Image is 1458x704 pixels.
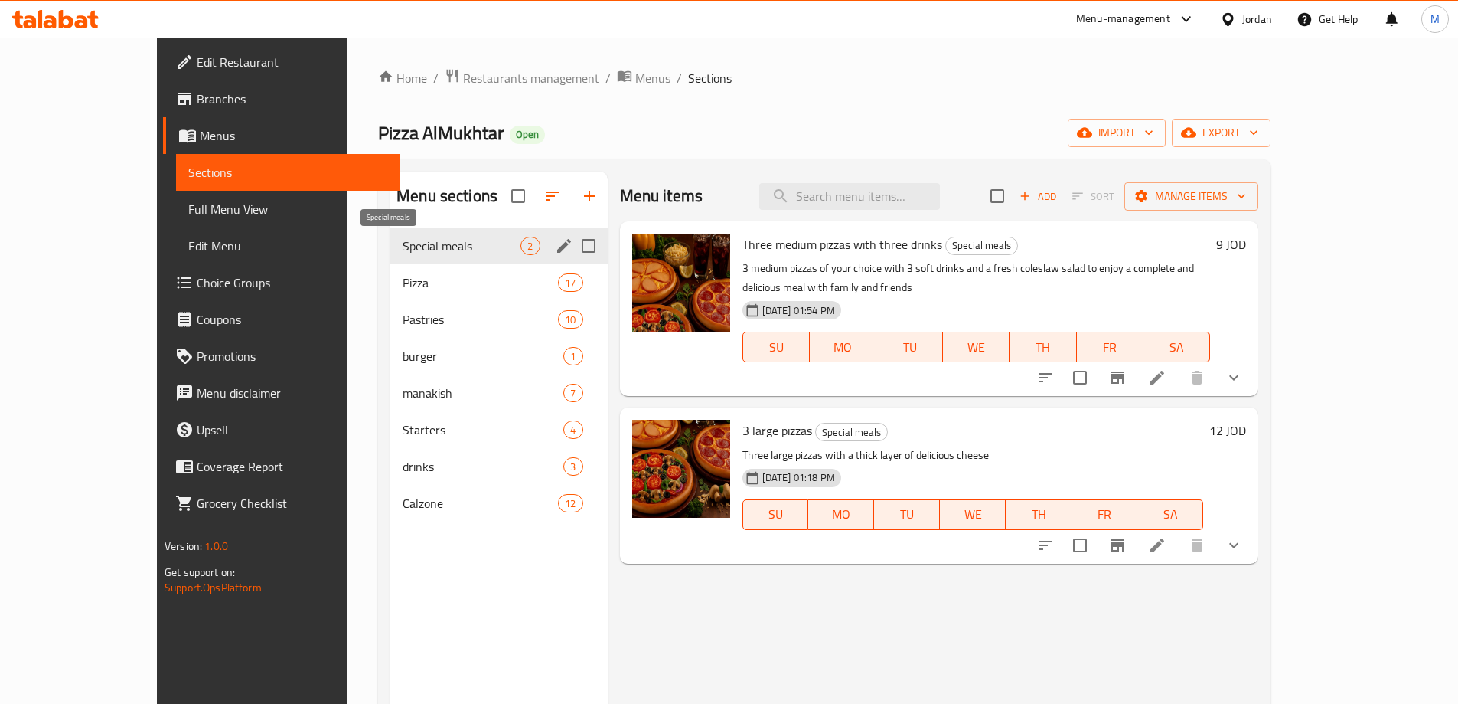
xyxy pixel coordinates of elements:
[943,332,1010,362] button: WE
[390,485,607,522] div: Calzone12
[163,80,400,117] a: Branches
[1071,499,1137,530] button: FR
[403,421,563,439] span: Starters
[403,347,563,365] span: burger
[1137,187,1246,206] span: Manage items
[559,496,582,511] span: 12
[1137,499,1203,530] button: SA
[564,386,582,401] span: 7
[742,419,812,442] span: 3 large pizzas
[188,163,388,182] span: Sections
[197,421,388,439] span: Upsell
[165,562,235,582] span: Get support on:
[1064,529,1096,562] span: Select to update
[1225,536,1243,555] svg: Show Choices
[390,228,607,264] div: Special meals2edit
[163,375,400,411] a: Menu disclaimer
[197,310,388,329] span: Coupons
[1179,527,1215,564] button: delete
[558,494,582,512] div: items
[1013,185,1062,208] button: Add
[749,503,803,526] span: SU
[559,313,582,327] span: 10
[1148,536,1166,555] a: Edit menu item
[564,349,582,364] span: 1
[553,234,576,257] button: edit
[197,457,388,476] span: Coverage Report
[176,154,400,191] a: Sections
[1080,123,1153,142] span: import
[521,239,539,254] span: 2
[390,264,607,301] div: Pizza17
[742,499,809,530] button: SU
[810,332,876,362] button: MO
[742,332,810,362] button: SU
[520,237,540,255] div: items
[163,411,400,448] a: Upsell
[445,68,599,88] a: Restaurants management
[403,237,520,255] span: Special meals
[880,503,934,526] span: TU
[197,273,388,292] span: Choice Groups
[390,338,607,375] div: burger1
[1215,359,1252,396] button: show more
[1216,234,1246,255] h6: 9 JOD
[1016,336,1070,359] span: TH
[463,69,599,87] span: Restaurants management
[390,221,607,528] nav: Menu sections
[742,259,1210,297] p: 3 medium pizzas of your choice with 3 soft drinks and a fresh coleslaw salad to enjoy a complete ...
[433,69,439,87] li: /
[510,128,545,141] span: Open
[1064,362,1096,394] span: Select to update
[188,237,388,255] span: Edit Menu
[874,499,940,530] button: TU
[197,90,388,108] span: Branches
[378,116,504,150] span: Pizza AlMukhtar
[1150,336,1204,359] span: SA
[940,499,1006,530] button: WE
[756,303,841,318] span: [DATE] 01:54 PM
[759,183,940,210] input: search
[403,310,558,329] span: Pastries
[946,237,1017,254] span: Special meals
[1099,527,1136,564] button: Branch-specific-item
[688,69,732,87] span: Sections
[981,180,1013,212] span: Select section
[756,470,841,485] span: [DATE] 01:18 PM
[1006,499,1071,530] button: TH
[176,228,400,264] a: Edit Menu
[742,233,942,256] span: Three medium pizzas with three drinks
[632,420,730,518] img: 3 large pizzas
[564,423,582,437] span: 4
[378,68,1270,88] nav: breadcrumb
[564,460,582,474] span: 3
[816,336,870,359] span: MO
[558,273,582,292] div: items
[1172,119,1270,147] button: export
[1242,11,1272,28] div: Jordan
[876,332,943,362] button: TU
[1209,420,1246,441] h6: 12 JOD
[816,424,887,441] span: Special meals
[163,44,400,80] a: Edit Restaurant
[403,494,558,512] span: Calzone
[163,448,400,485] a: Coverage Report
[163,117,400,154] a: Menus
[378,69,427,87] a: Home
[1430,11,1440,28] span: M
[200,126,388,145] span: Menus
[1099,359,1136,396] button: Branch-specific-item
[1215,527,1252,564] button: show more
[204,536,228,556] span: 1.0.0
[197,53,388,71] span: Edit Restaurant
[163,264,400,301] a: Choice Groups
[390,448,607,485] div: drinks3
[1078,503,1131,526] span: FR
[403,384,563,402] span: manakish
[617,68,670,88] a: Menus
